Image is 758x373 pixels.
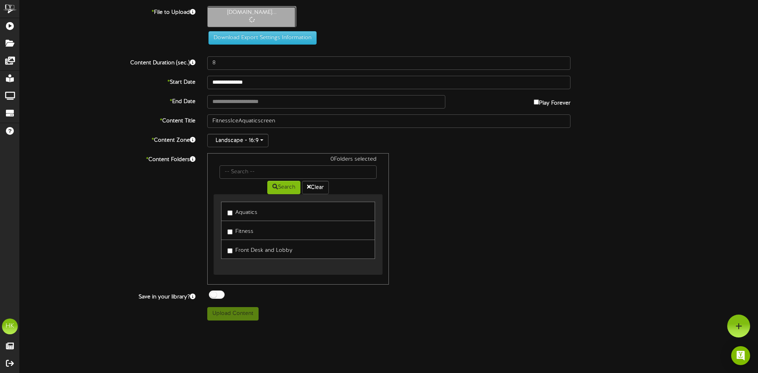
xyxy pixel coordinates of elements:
label: Content Title [14,114,201,125]
label: File to Upload [14,6,201,17]
label: Content Folders [14,153,201,164]
label: Aquatics [227,206,257,217]
input: Front Desk and Lobby [227,248,233,253]
label: Play Forever [534,95,570,107]
label: Front Desk and Lobby [227,244,293,255]
div: HK [2,319,18,334]
input: Title of this Content [207,114,570,128]
label: Save in your library? [14,291,201,301]
button: Landscape - 16:9 [207,134,268,147]
div: Open Intercom Messenger [731,346,750,365]
label: Content Zone [14,134,201,144]
label: Start Date [14,76,201,86]
button: Clear [302,181,329,194]
div: 0 Folders selected [214,156,383,165]
label: End Date [14,95,201,106]
label: Fitness [227,225,253,236]
input: -- Search -- [220,165,377,179]
a: Download Export Settings Information [205,35,317,41]
input: Aquatics [227,210,233,216]
button: Upload Content [207,307,259,321]
button: Search [267,181,300,194]
input: Fitness [227,229,233,234]
input: Play Forever [534,99,539,105]
label: Content Duration (sec.) [14,56,201,67]
button: Download Export Settings Information [208,31,317,45]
